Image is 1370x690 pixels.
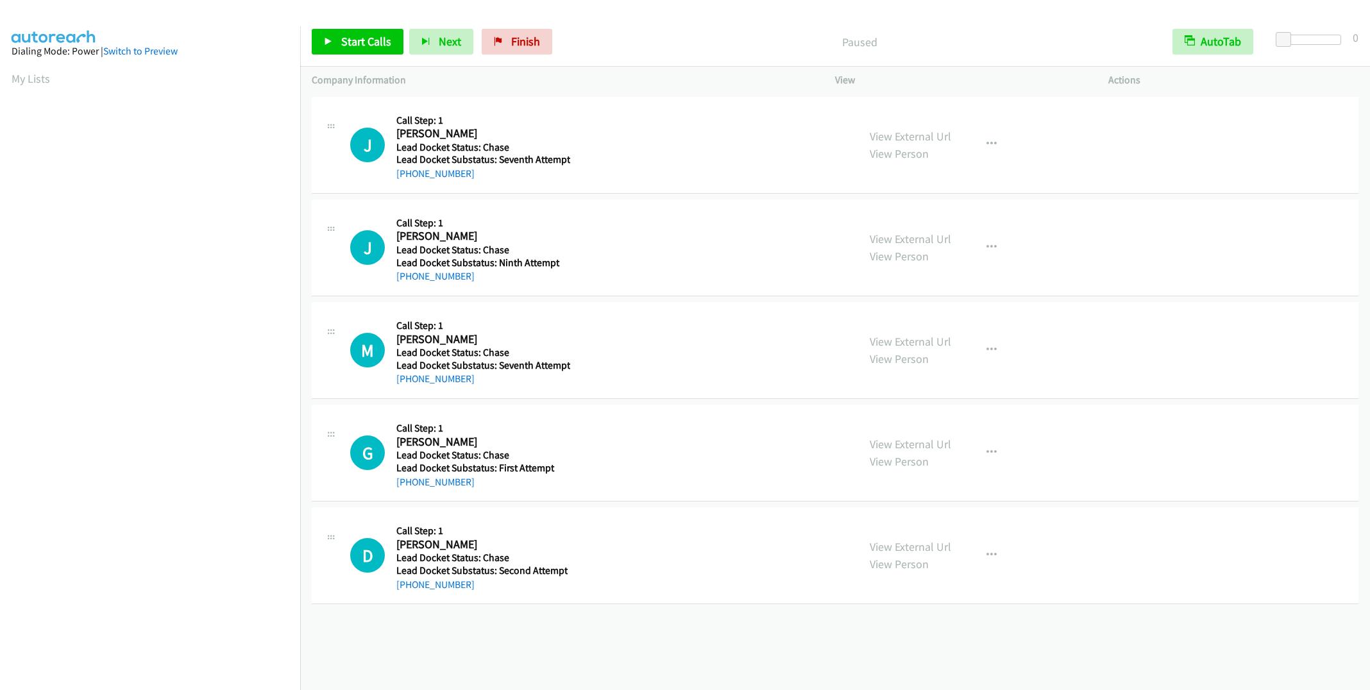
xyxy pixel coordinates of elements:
[350,538,385,573] h1: D
[396,257,567,269] h5: Lead Docket Substatus: Ninth Attempt
[396,525,568,537] h5: Call Step: 1
[396,564,568,577] h5: Lead Docket Substatus: Second Attempt
[409,29,473,55] button: Next
[396,476,475,488] a: [PHONE_NUMBER]
[482,29,552,55] a: Finish
[350,230,385,265] h1: J
[396,346,570,359] h5: Lead Docket Status: Chase
[350,435,385,470] div: The call is yet to be attempted
[396,332,567,347] h2: [PERSON_NAME]
[396,229,567,244] h2: [PERSON_NAME]
[870,454,929,469] a: View Person
[396,359,570,372] h5: Lead Docket Substatus: Seventh Attempt
[396,319,570,332] h5: Call Step: 1
[396,435,567,450] h2: [PERSON_NAME]
[1172,29,1253,55] button: AutoTab
[870,539,951,554] a: View External Url
[570,33,1149,51] p: Paused
[396,462,567,475] h5: Lead Docket Substatus: First Attempt
[396,126,567,141] h2: [PERSON_NAME]
[12,71,50,86] a: My Lists
[1282,35,1341,45] div: Delay between calls (in seconds)
[350,333,385,367] div: The call is yet to be attempted
[870,129,951,144] a: View External Url
[870,437,951,451] a: View External Url
[103,45,178,57] a: Switch to Preview
[396,114,570,127] h5: Call Step: 1
[1108,72,1358,88] p: Actions
[870,231,951,246] a: View External Url
[396,422,567,435] h5: Call Step: 1
[439,34,461,49] span: Next
[350,435,385,470] h1: G
[870,334,951,349] a: View External Url
[396,141,570,154] h5: Lead Docket Status: Chase
[396,217,567,230] h5: Call Step: 1
[350,333,385,367] h1: M
[312,29,403,55] a: Start Calls
[12,44,289,59] div: Dialing Mode: Power |
[396,373,475,385] a: [PHONE_NUMBER]
[396,270,475,282] a: [PHONE_NUMBER]
[350,128,385,162] h1: J
[835,72,1085,88] p: View
[350,230,385,265] div: The call is yet to be attempted
[341,34,391,49] span: Start Calls
[350,538,385,573] div: The call is yet to be attempted
[511,34,540,49] span: Finish
[396,153,570,166] h5: Lead Docket Substatus: Seventh Attempt
[396,551,568,564] h5: Lead Docket Status: Chase
[1353,29,1358,46] div: 0
[396,244,567,257] h5: Lead Docket Status: Chase
[396,449,567,462] h5: Lead Docket Status: Chase
[870,146,929,161] a: View Person
[870,249,929,264] a: View Person
[396,537,567,552] h2: [PERSON_NAME]
[396,167,475,180] a: [PHONE_NUMBER]
[312,72,812,88] p: Company Information
[396,578,475,591] a: [PHONE_NUMBER]
[870,351,929,366] a: View Person
[870,557,929,571] a: View Person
